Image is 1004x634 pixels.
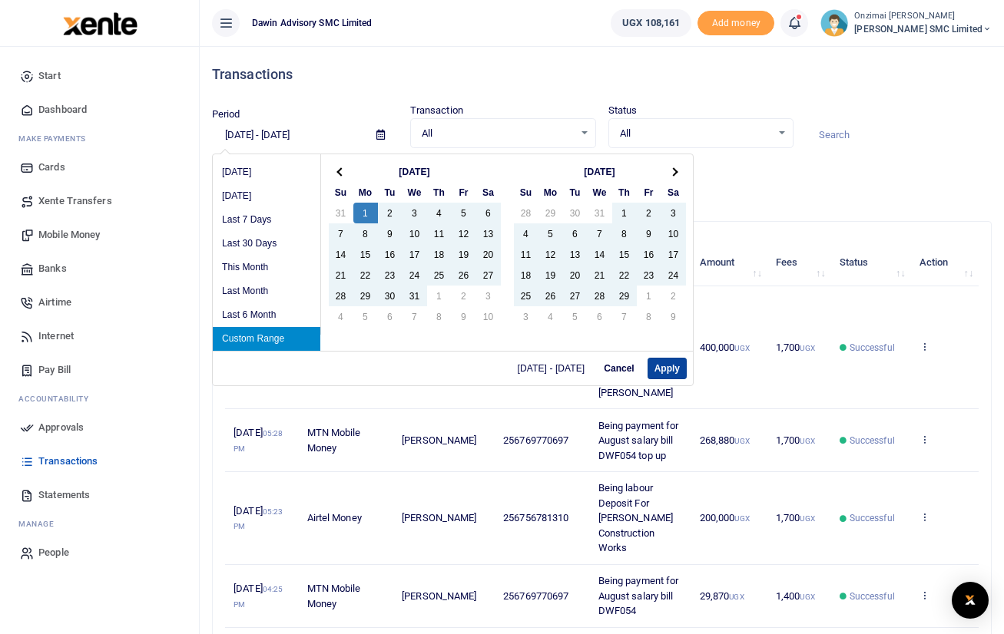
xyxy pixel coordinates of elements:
span: Successful [850,341,895,355]
td: 6 [563,223,588,244]
span: MTN Mobile Money [307,583,361,609]
td: 31 [329,203,353,223]
small: UGX [734,344,749,352]
span: 1,700 [776,512,815,523]
td: 7 [403,306,427,327]
td: 4 [514,223,538,244]
a: UGX 108,161 [611,9,691,37]
a: People [12,536,187,570]
td: 30 [563,203,588,223]
td: 1 [637,286,661,306]
td: 26 [452,265,476,286]
li: M [12,512,187,536]
button: Apply [648,358,687,379]
th: [DATE] [538,161,661,182]
a: logo-small logo-large logo-large [61,17,138,28]
small: Onzimai [PERSON_NAME] [854,10,992,23]
td: 14 [329,244,353,265]
span: [DATE] - [DATE] [518,364,591,373]
span: All [422,126,574,141]
td: 7 [329,223,353,244]
span: Dashboard [38,102,87,117]
span: 1,400 [776,590,815,602]
span: Successful [850,511,895,525]
span: Being labour Deposit For [PERSON_NAME] Construction Works [598,482,673,553]
span: Being payment for August salary bill DWF054 top up [598,420,679,461]
td: 21 [588,265,612,286]
a: Mobile Money [12,218,187,252]
td: 11 [514,244,538,265]
td: 12 [452,223,476,244]
span: Being part payment of Labour to [PERSON_NAME] for Gypsum Works at [PERSON_NAME] [598,297,681,398]
td: 29 [538,203,563,223]
span: Approvals [38,420,84,435]
td: 30 [378,286,403,306]
span: Airtel Money [307,512,362,523]
li: Wallet ballance [605,9,697,37]
span: [PERSON_NAME] [402,512,476,523]
div: Open Intercom Messenger [952,582,989,619]
th: Mo [353,182,378,203]
td: 1 [353,203,378,223]
small: UGX [800,514,814,523]
td: 5 [538,223,563,244]
td: 6 [378,306,403,327]
label: Transaction [410,103,463,118]
a: Pay Bill [12,353,187,387]
td: 29 [353,286,378,306]
span: Transactions [38,454,98,469]
th: [DATE] [353,161,476,182]
input: select period [212,122,364,148]
a: Start [12,59,187,93]
a: Airtime [12,286,187,319]
a: Banks [12,252,187,286]
span: MTN Mobile Money [307,427,361,454]
td: 2 [661,286,686,306]
td: 18 [427,244,452,265]
span: 256769770697 [503,434,568,446]
td: 10 [661,223,686,244]
td: 31 [588,203,612,223]
td: 2 [452,286,476,306]
span: [DATE] [234,427,283,454]
h4: Transactions [212,66,992,83]
td: 15 [612,244,637,265]
td: 27 [476,265,501,286]
td: 10 [403,223,427,244]
td: 9 [452,306,476,327]
td: 4 [427,203,452,223]
td: 6 [476,203,501,223]
label: Period [212,107,240,122]
span: Being payment for August salary bill DWF054 [598,575,679,616]
span: 268,880 [700,434,750,446]
span: Add money [697,11,774,36]
span: 29,870 [700,590,744,602]
span: [DATE] [234,583,283,609]
td: 8 [353,223,378,244]
span: anage [26,520,55,528]
small: 05:28 PM [234,429,283,453]
th: Fees: activate to sort column ascending [767,239,831,286]
td: 31 [403,286,427,306]
span: 256769770697 [503,590,568,602]
td: 18 [514,265,538,286]
td: 28 [329,286,353,306]
td: 1 [612,203,637,223]
td: 5 [353,306,378,327]
span: [PERSON_NAME] [402,434,476,446]
span: Successful [850,589,895,603]
td: 28 [588,286,612,306]
li: Custom Range [213,327,320,351]
td: 8 [612,223,637,244]
a: Internet [12,319,187,353]
a: Statements [12,478,187,512]
a: Transactions [12,444,187,478]
td: 8 [427,306,452,327]
span: 1,700 [776,434,815,446]
li: Last 7 Days [213,208,320,232]
td: 11 [427,223,452,244]
td: 9 [661,306,686,327]
th: Amount: activate to sort column ascending [691,239,767,286]
img: profile-user [820,9,848,37]
small: UGX [734,514,749,523]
